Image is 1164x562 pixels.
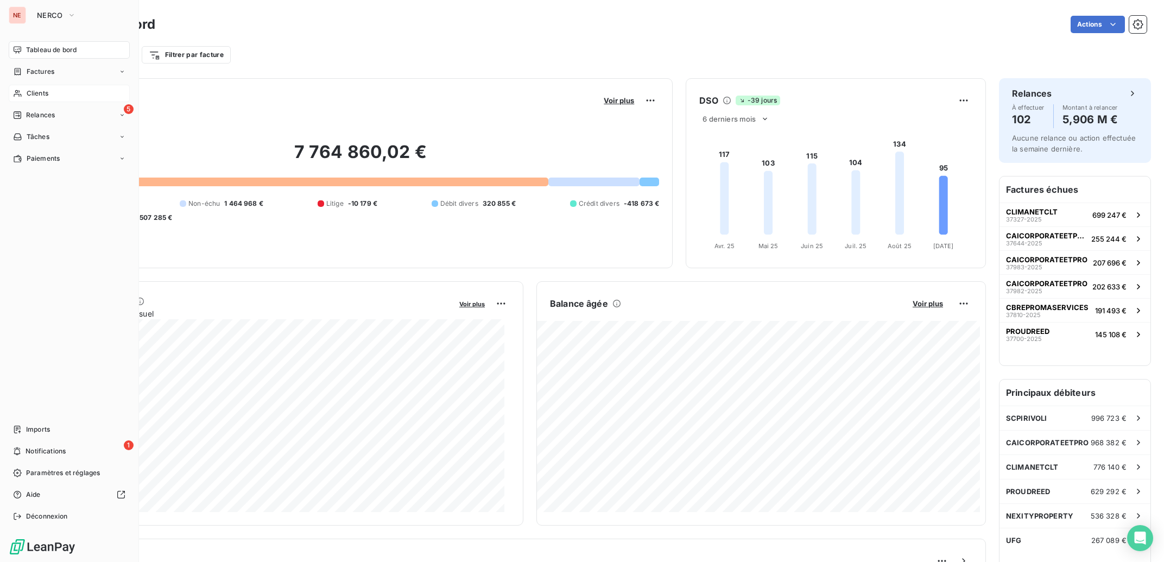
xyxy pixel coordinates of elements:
[1006,414,1047,422] span: SCPIRIVOLI
[1091,438,1127,447] span: 968 382 €
[1091,512,1127,520] span: 536 328 €
[224,199,263,209] span: 1 464 968 €
[326,199,344,209] span: Litige
[1006,336,1042,342] span: 37700-2025
[999,274,1150,298] button: CAICORPORATEETPRO37982-2025202 633 €
[845,242,867,250] tspan: Juil. 25
[27,67,54,77] span: Factures
[26,110,55,120] span: Relances
[1006,536,1021,545] span: UFG
[483,199,516,209] span: 320 855 €
[1091,487,1127,496] span: 629 292 €
[1093,258,1127,267] span: 207 696 €
[1006,255,1087,264] span: CAICORPORATEETPRO
[999,298,1150,322] button: CBREPROMASERVICES37810-2025191 493 €
[26,425,50,434] span: Imports
[1006,240,1042,247] span: 37644-2025
[714,242,735,250] tspan: Avr. 25
[27,132,49,142] span: Tâches
[999,380,1150,406] h6: Principaux débiteurs
[1091,414,1127,422] span: 996 723 €
[1095,306,1127,315] span: 191 493 €
[456,299,488,308] button: Voir plus
[459,300,485,308] span: Voir plus
[1071,16,1125,33] button: Actions
[550,297,608,310] h6: Balance âgée
[1006,327,1049,336] span: PROUDREED
[1006,264,1042,270] span: 37983-2025
[124,104,134,114] span: 5
[913,299,943,308] span: Voir plus
[1091,235,1127,243] span: 255 244 €
[1006,216,1042,223] span: 37327-2025
[136,213,173,223] span: -507 285 €
[1006,463,1059,471] span: CLIMANETCLT
[1012,104,1045,111] span: À effectuer
[26,45,77,55] span: Tableau de bord
[600,96,637,105] button: Voir plus
[999,250,1150,274] button: CAICORPORATEETPRO37983-2025207 696 €
[26,512,68,521] span: Déconnexion
[1006,207,1058,216] span: CLIMANETCLT
[348,199,377,209] span: -10 179 €
[1006,279,1087,288] span: CAICORPORATEETPRO
[1092,211,1127,219] span: 699 247 €
[1006,312,1041,318] span: 37810-2025
[440,199,478,209] span: Débit divers
[61,141,659,174] h2: 7 764 860,02 €
[703,115,756,123] span: 6 derniers mois
[624,199,660,209] span: -418 673 €
[1006,288,1042,294] span: 37982-2025
[188,199,220,209] span: Non-échu
[1012,111,1045,128] h4: 102
[736,96,780,105] span: -39 jours
[699,94,718,107] h6: DSO
[142,46,231,64] button: Filtrer par facture
[604,96,634,105] span: Voir plus
[61,308,452,319] span: Chiffre d'affaires mensuel
[933,242,954,250] tspan: [DATE]
[9,538,76,555] img: Logo LeanPay
[1006,487,1050,496] span: PROUDREED
[1127,525,1153,551] div: Open Intercom Messenger
[999,226,1150,250] button: CAICORPORATEETPRO37644-2025255 244 €
[1006,231,1087,240] span: CAICORPORATEETPRO
[27,154,60,163] span: Paiements
[9,7,26,24] div: NE
[26,468,100,478] span: Paramètres et réglages
[1062,111,1118,128] h4: 5,906 M €
[1006,303,1089,312] span: CBREPROMASERVICES
[1093,463,1127,471] span: 776 140 €
[999,203,1150,226] button: CLIMANETCLT37327-2025699 247 €
[124,440,134,450] span: 1
[1006,438,1089,447] span: CAICORPORATEETPRO
[1062,104,1118,111] span: Montant à relancer
[1006,512,1073,520] span: NEXITYPROPERTY
[37,11,63,20] span: NERCO
[579,199,619,209] span: Crédit divers
[758,242,779,250] tspan: Mai 25
[801,242,823,250] tspan: Juin 25
[1012,87,1052,100] h6: Relances
[1091,536,1127,545] span: 267 089 €
[888,242,912,250] tspan: Août 25
[9,486,130,503] a: Aide
[999,176,1150,203] h6: Factures échues
[1095,330,1127,339] span: 145 108 €
[909,299,946,308] button: Voir plus
[1012,134,1136,153] span: Aucune relance ou action effectuée la semaine dernière.
[26,490,41,500] span: Aide
[1092,282,1127,291] span: 202 633 €
[999,322,1150,346] button: PROUDREED37700-2025145 108 €
[26,446,66,456] span: Notifications
[27,89,48,98] span: Clients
